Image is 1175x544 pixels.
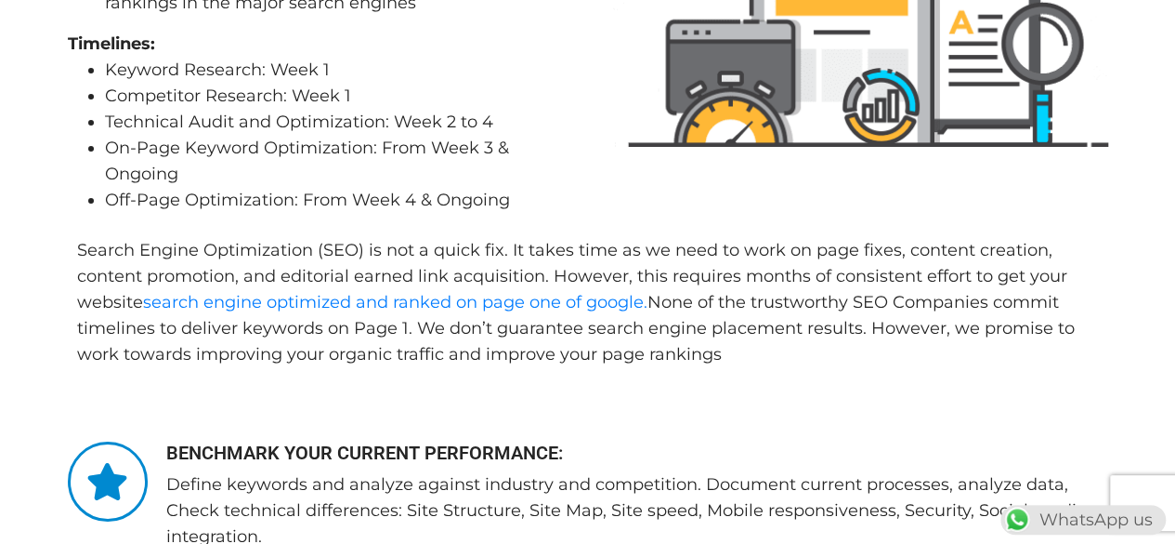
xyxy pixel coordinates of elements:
[105,135,526,187] li: On-Page Keyword Optimization: From Week 3 & Ongoing
[105,187,526,213] li: Off-Page Optimization: From Week 4 & Ongoing
[105,83,526,109] li: Competitor Research: Week 1
[77,237,1099,367] p: Search Engine Optimization (SEO) is not a quick fix. It takes time as we need to work on page fix...
[1002,505,1032,535] img: WhatsApp
[68,33,155,54] b: Timelines:
[166,442,563,464] span: BENCHMARK YOUR CURRENT PERFORMANCE:
[143,292,647,312] a: search engine optimized and ranked on page one of google.
[105,109,526,135] li: Technical Audit and Optimization: Week 2 to 4
[105,57,526,83] li: Keyword Research: Week 1
[1000,510,1166,530] a: WhatsAppWhatsApp us
[1000,505,1166,535] div: WhatsApp us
